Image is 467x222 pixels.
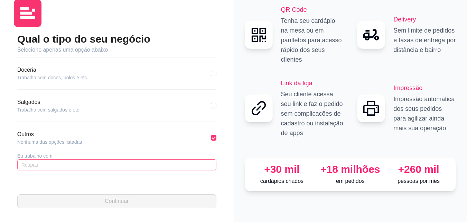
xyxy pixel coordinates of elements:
article: Salgados [17,98,79,106]
h2: Delivery [393,15,456,24]
div: +18 milhões [319,163,382,176]
p: cardápios criados [251,177,314,185]
article: Eu trabalho com [17,152,216,159]
h2: Impressão [393,83,456,93]
h2: Qual o tipo do seu negócio [17,33,216,46]
input: Roupas [17,159,216,170]
p: pessoas por mês [387,177,450,185]
article: Nenhuma das opções listadas [17,139,82,145]
div: +30 mil [251,163,314,176]
h2: QR Code [281,5,344,15]
article: Selecione apenas uma opção abaixo [17,46,216,54]
p: Tenha seu cardápio na mesa ou em panfletos para acesso rápido dos seus clientes [281,16,344,64]
p: Seu cliente acessa seu link e faz o pedido sem complicações de cadastro ou instalação de apps [281,89,344,138]
div: +260 mil [387,163,450,176]
h2: Link da loja [281,78,344,88]
p: em pedidos [319,177,382,185]
article: Doceria [17,66,87,74]
button: Continuar [17,194,216,208]
article: Trabalho com doces, bolos e etc [17,74,87,81]
p: Impressão automática dos seus pedidos para agilizar ainda mais sua operação [393,94,456,133]
article: Outros [17,130,82,139]
p: Sem limite de pedidos e taxas de entrega por distância e bairro [393,26,456,55]
article: Trabalho com salgados e etc [17,106,79,113]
